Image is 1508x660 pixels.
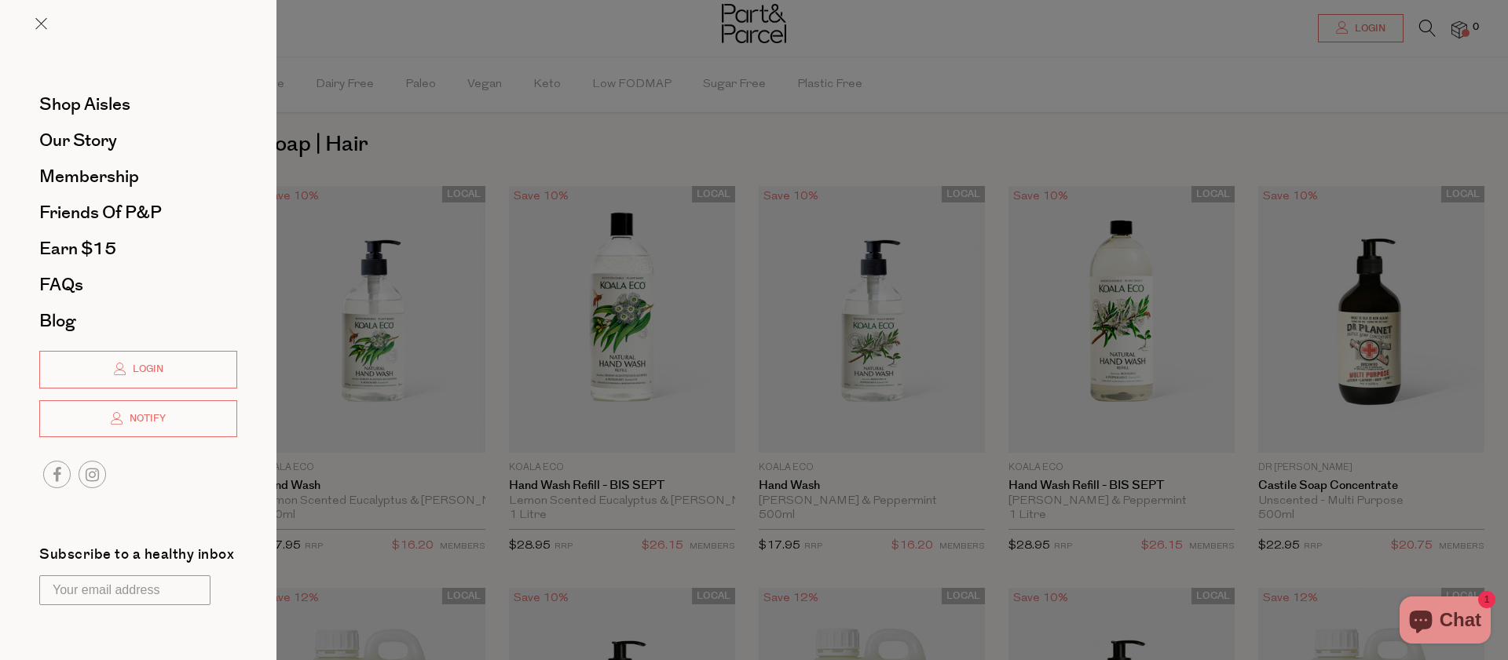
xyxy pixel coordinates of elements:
[39,548,234,567] label: Subscribe to a healthy inbox
[39,312,237,330] a: Blog
[39,204,237,221] a: Friends of P&P
[39,272,83,297] span: FAQs
[1395,596,1495,647] inbox-online-store-chat: Shopify online store chat
[39,276,237,294] a: FAQs
[39,200,162,225] span: Friends of P&P
[39,400,237,438] a: Notify
[39,128,117,153] span: Our Story
[39,92,130,117] span: Shop Aisles
[39,308,75,334] span: Blog
[39,240,237,257] a: Earn $15
[129,363,163,376] span: Login
[39,132,237,149] a: Our Story
[39,96,237,113] a: Shop Aisles
[126,412,166,425] span: Notify
[39,575,210,605] input: Your email address
[39,168,237,185] a: Membership
[39,164,139,189] span: Membership
[39,236,116,261] span: Earn $15
[39,351,237,388] a: Login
